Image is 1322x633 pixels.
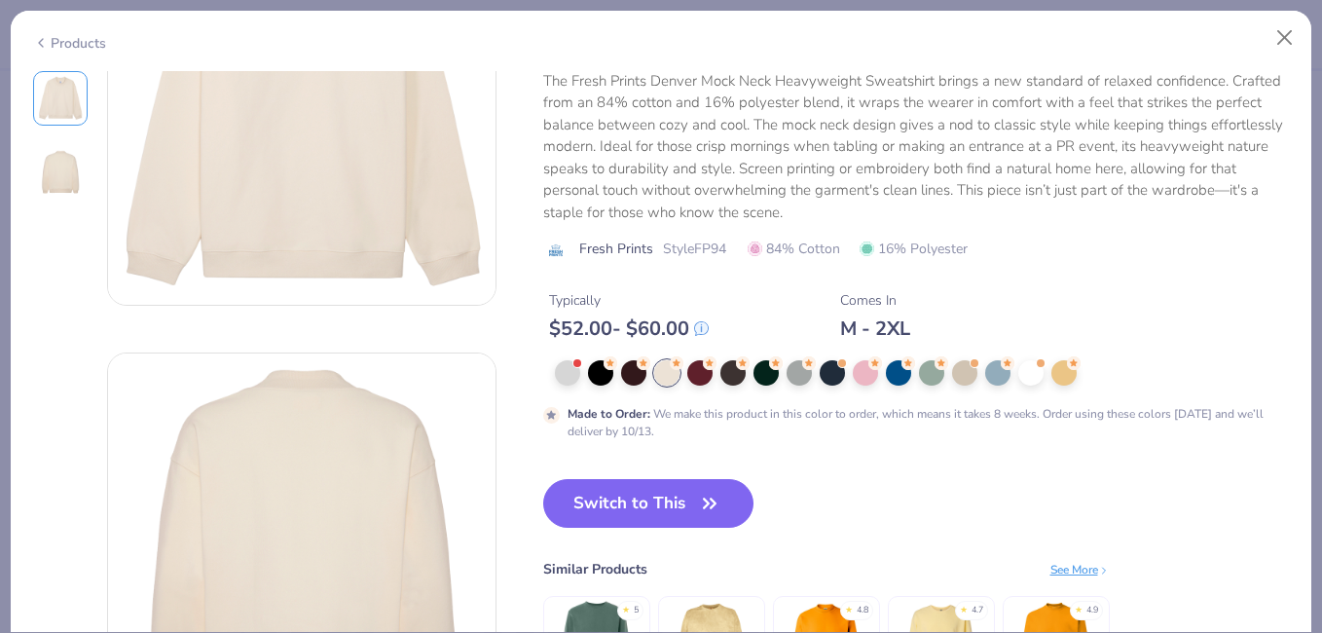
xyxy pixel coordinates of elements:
[663,239,726,259] span: Style FP94
[840,316,910,341] div: M - 2XL
[568,406,650,422] strong: Made to Order :
[543,242,569,257] img: brand logo
[543,69,1290,223] div: The Fresh Prints Denver Mock Neck Heavyweight Sweatshirt brings a new standard of relaxed confide...
[622,604,630,612] div: ★
[1086,604,1098,617] div: 4.9
[1075,604,1083,612] div: ★
[37,75,84,122] img: Front
[845,604,853,612] div: ★
[549,290,709,311] div: Typically
[1267,19,1304,56] button: Close
[579,239,653,259] span: Fresh Prints
[634,604,639,617] div: 5
[33,33,106,54] div: Products
[960,604,968,612] div: ★
[857,604,868,617] div: 4.8
[972,604,983,617] div: 4.7
[860,239,968,259] span: 16% Polyester
[568,405,1290,440] div: We make this product in this color to order, which means it takes 8 weeks. Order using these colo...
[543,479,754,528] button: Switch to This
[37,149,84,196] img: Back
[543,559,647,579] div: Similar Products
[549,316,709,341] div: $ 52.00 - $ 60.00
[748,239,840,259] span: 84% Cotton
[840,290,910,311] div: Comes In
[1050,560,1110,577] div: See More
